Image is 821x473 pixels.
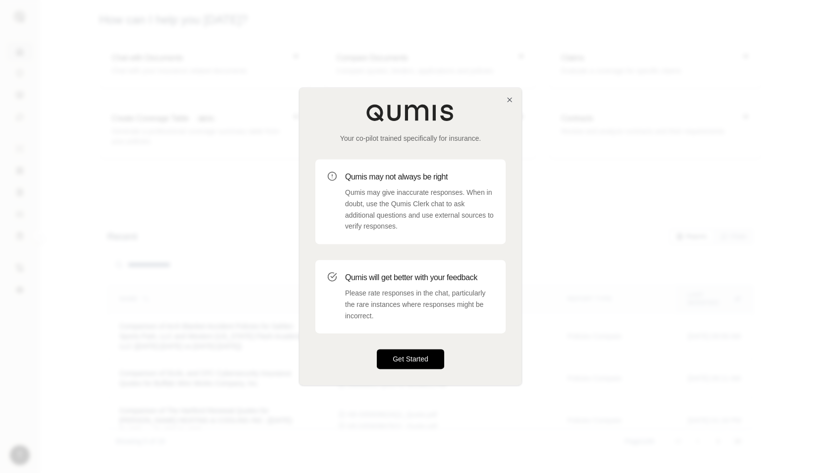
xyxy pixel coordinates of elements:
[315,133,506,143] p: Your co-pilot trained specifically for insurance.
[345,171,494,183] h3: Qumis may not always be right
[366,104,455,121] img: Qumis Logo
[377,350,444,369] button: Get Started
[345,272,494,284] h3: Qumis will get better with your feedback
[345,187,494,232] p: Qumis may give inaccurate responses. When in doubt, use the Qumis Clerk chat to ask additional qu...
[345,288,494,321] p: Please rate responses in the chat, particularly the rare instances where responses might be incor...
